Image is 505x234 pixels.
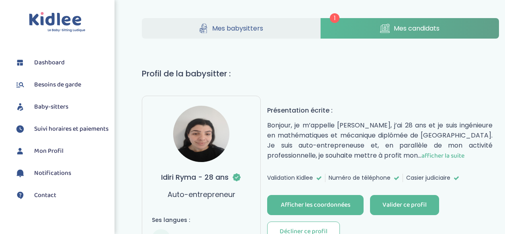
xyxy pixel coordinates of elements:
[212,23,263,33] span: Mes babysitters
[267,105,493,115] h4: Présentation écrite :
[14,57,108,69] a: Dashboard
[406,174,450,182] span: Casier judiciaire
[14,79,26,91] img: besoin.svg
[267,195,364,215] button: Afficher les coordonnées
[14,145,108,157] a: Mon Profil
[330,13,339,23] span: 1
[152,216,251,224] h4: Ses langues :
[14,123,26,135] img: suivihoraire.svg
[370,195,439,215] button: Valider ce profil
[14,101,26,113] img: babysitters.svg
[329,174,391,182] span: Numéro de téléphone
[168,189,235,200] p: Auto-entrepreneur
[34,58,65,68] span: Dashboard
[267,120,493,161] p: Bonjour, je m’appelle [PERSON_NAME], j’ai 28 ans et je suis ingénieure en mathématiques et mécani...
[267,174,313,182] span: Validation Kidlee
[34,191,56,200] span: Contact
[142,68,499,80] h1: Profil de la babysitter :
[394,23,440,33] span: Mes candidats
[14,189,108,201] a: Contact
[14,123,108,135] a: Suivi horaires et paiements
[34,146,63,156] span: Mon Profil
[14,145,26,157] img: profil.svg
[29,12,86,33] img: logo.svg
[421,151,464,161] span: afficher la suite
[281,201,350,210] div: Afficher les coordonnées
[14,101,108,113] a: Baby-sitters
[14,189,26,201] img: contact.svg
[14,167,108,179] a: Notifications
[142,18,320,39] a: Mes babysitters
[382,201,427,210] div: Valider ce profil
[161,172,241,183] h3: Idiri Ryma - 28 ans
[173,106,229,162] img: avatar
[14,79,108,91] a: Besoins de garde
[321,18,499,39] a: Mes candidats
[14,167,26,179] img: notification.svg
[14,57,26,69] img: dashboard.svg
[34,168,71,178] span: Notifications
[34,102,68,112] span: Baby-sitters
[34,124,108,134] span: Suivi horaires et paiements
[34,80,81,90] span: Besoins de garde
